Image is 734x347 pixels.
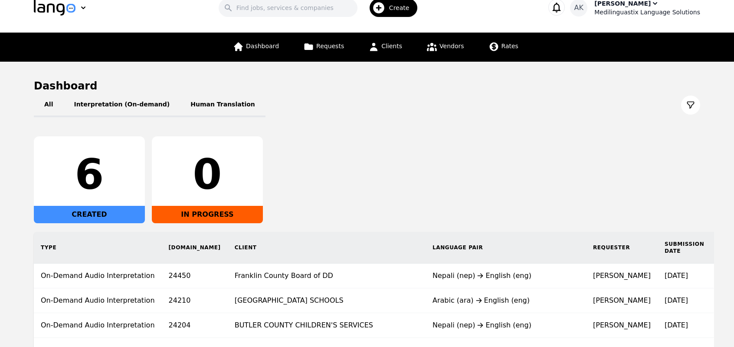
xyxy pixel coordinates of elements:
[180,93,265,117] button: Human Translation
[34,79,700,93] h1: Dashboard
[34,313,162,338] td: On-Demand Audio Interpretation
[594,8,700,17] div: Medilinguastix Language Solutions
[586,288,658,313] td: [PERSON_NAME]
[316,43,344,50] span: Requests
[162,288,228,313] td: 24210
[421,33,469,62] a: Vendors
[162,232,228,264] th: [DOMAIN_NAME]
[34,206,145,223] div: CREATED
[162,313,228,338] td: 24204
[501,43,518,50] span: Rates
[228,33,284,62] a: Dashboard
[586,313,658,338] td: [PERSON_NAME]
[665,321,688,329] time: [DATE]
[41,154,138,195] div: 6
[228,232,426,264] th: Client
[228,313,426,338] td: BUTLER COUNTY CHILDREN'S SERVICES
[34,264,162,288] td: On-Demand Audio Interpretation
[681,96,700,115] button: Filter
[159,154,256,195] div: 0
[665,271,688,280] time: [DATE]
[34,232,162,264] th: Type
[433,271,579,281] div: Nepali (nep) English (eng)
[658,232,711,264] th: Submission Date
[433,295,579,306] div: Arabic (ara) English (eng)
[665,296,688,304] time: [DATE]
[586,264,658,288] td: [PERSON_NAME]
[439,43,464,50] span: Vendors
[63,93,180,117] button: Interpretation (On-demand)
[152,206,263,223] div: IN PROGRESS
[34,288,162,313] td: On-Demand Audio Interpretation
[426,232,586,264] th: Language Pair
[298,33,349,62] a: Requests
[162,264,228,288] td: 24450
[246,43,279,50] span: Dashboard
[34,93,63,117] button: All
[228,288,426,313] td: [GEOGRAPHIC_DATA] SCHOOLS
[228,264,426,288] td: Franklin County Board of DD
[389,3,416,12] span: Create
[483,33,524,62] a: Rates
[381,43,402,50] span: Clients
[586,232,658,264] th: Requester
[363,33,407,62] a: Clients
[574,3,583,13] span: AK
[433,320,579,330] div: Nepali (nep) English (eng)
